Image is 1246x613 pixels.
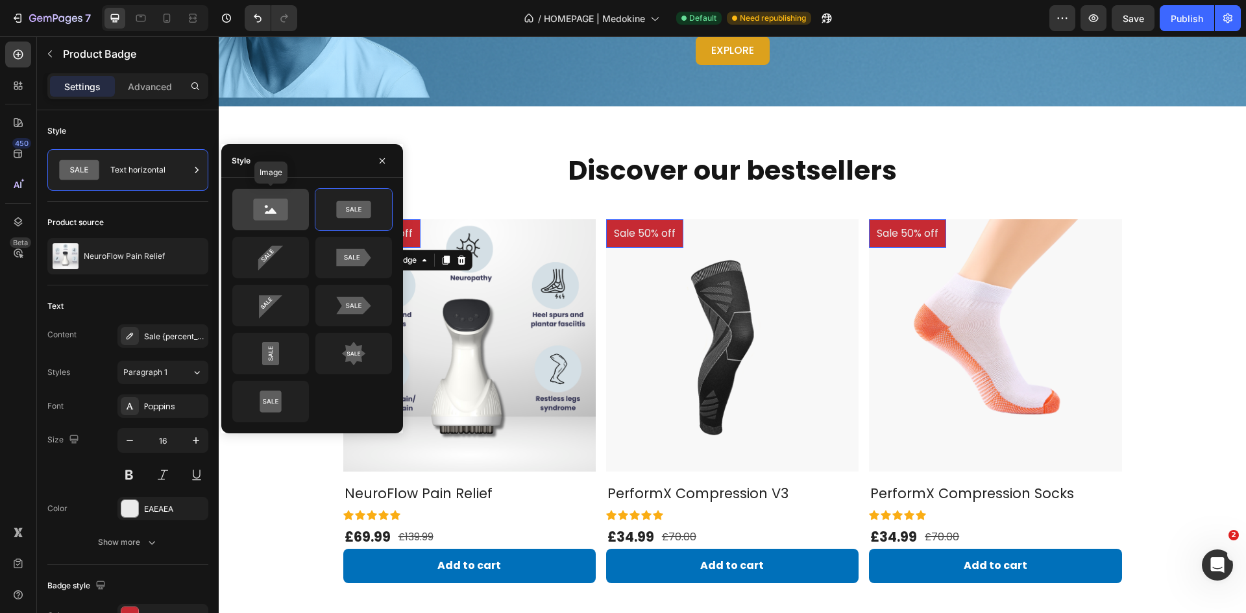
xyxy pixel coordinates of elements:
button: Publish [1160,5,1214,31]
button: Paragraph 1 [117,361,208,384]
p: NeuroFlow Pain Relief [84,252,165,261]
a: PerformX Compression V3 [387,183,640,435]
div: Style [232,155,250,167]
iframe: Design area [219,36,1246,613]
span: HOMEPAGE | Medokine [544,12,645,25]
div: Poppins [144,401,205,413]
div: Badge style [47,577,108,595]
img: product feature img [53,243,79,269]
p: Product Badge [63,46,203,62]
h2: PerformX Compression V3 [387,446,640,469]
button: Save [1112,5,1154,31]
pre: Sale 50% off [650,183,727,212]
p: 7 [85,10,91,26]
a: PerformX Compression Socks [650,183,903,435]
div: Undo/Redo [245,5,297,31]
div: Content [47,329,77,341]
div: Show more [98,536,158,549]
span: Paragraph 1 [123,367,167,378]
div: EAEAEA [144,503,205,515]
p: Settings [64,80,101,93]
iframe: Intercom live chat [1202,549,1233,581]
span: / [538,12,541,25]
div: Styles [47,367,70,378]
div: £34.99 [387,489,437,512]
div: Beta [10,237,31,248]
div: Size [47,431,82,449]
div: Sale {percent_discount} off [144,331,205,343]
div: Add to cart [745,520,809,539]
div: Text [47,300,64,312]
button: Add to cart [650,512,903,547]
button: Add to cart [387,512,640,547]
div: Color [47,503,67,514]
div: Style [47,125,66,137]
div: Font [47,400,64,412]
div: 450 [12,138,31,149]
div: Add to cart [219,520,282,539]
pre: Sale 50% off [387,183,465,212]
div: £70.00 [442,490,479,512]
h2: PerformX Compression Socks [650,446,903,469]
div: Text horizontal [110,155,189,185]
div: £70.00 [705,490,742,512]
div: £34.99 [650,489,700,512]
span: Save [1123,13,1144,24]
span: Need republishing [740,12,806,24]
span: 2 [1228,530,1239,540]
div: Product source [47,217,104,228]
p: Advanced [128,80,172,93]
div: Add to cart [482,520,545,539]
span: Default [689,12,716,24]
button: 7 [5,5,97,31]
div: Publish [1171,12,1203,25]
button: Show more [47,531,208,554]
